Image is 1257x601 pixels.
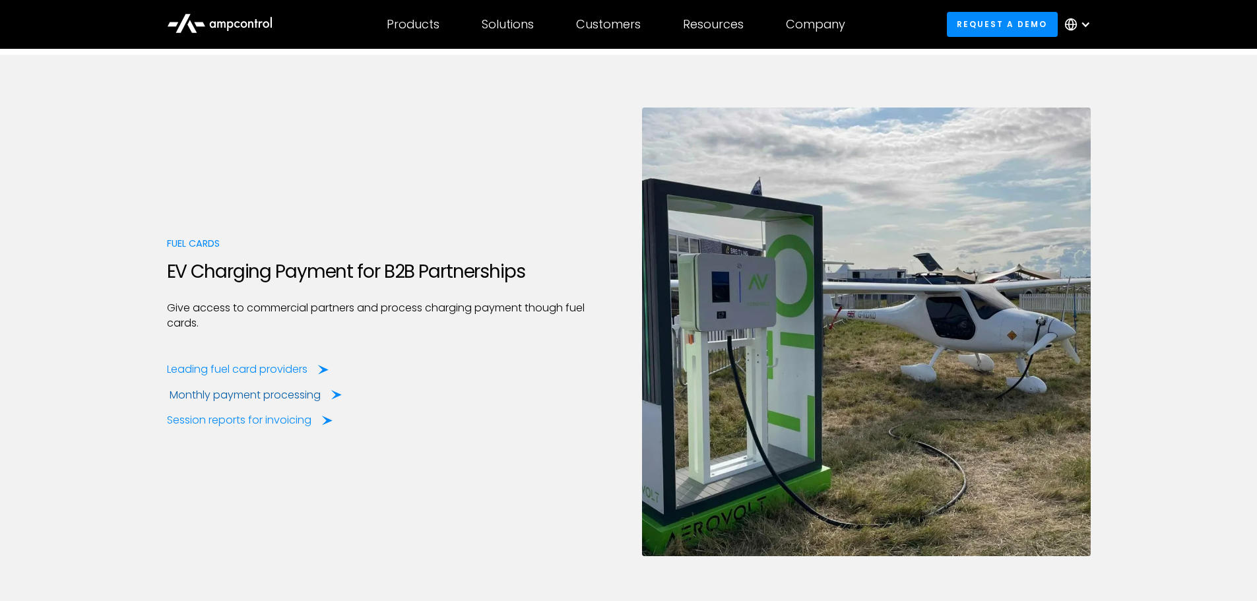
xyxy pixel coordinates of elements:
[167,413,311,427] div: Session reports for invoicing
[167,236,616,251] div: Fuel Cards
[683,17,744,32] div: Resources
[947,12,1058,36] a: Request a demo
[642,108,1091,556] img: Aerovolt Launches UK's First Electric Airplane Charging Network
[167,261,616,283] h2: EV Charging Payment for B2B Partnerships
[170,388,321,402] div: Monthly payment processing
[786,17,845,32] div: Company
[387,17,439,32] div: Products
[167,362,329,377] a: Leading fuel card providers
[170,388,342,402] a: Monthly payment processing
[576,17,641,32] div: Customers
[482,17,534,32] div: Solutions
[167,301,616,331] p: Give access to commercial partners and process charging payment though fuel cards.
[167,413,333,427] a: Session reports for invoicing
[167,362,307,377] div: Leading fuel card providers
